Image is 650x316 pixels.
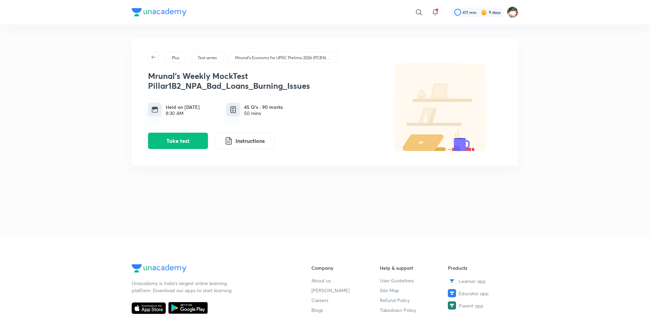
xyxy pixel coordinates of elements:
span: Careers [311,297,328,304]
p: Plus [172,55,179,61]
div: 50 mins [244,111,283,116]
a: Learner app [448,277,516,285]
img: Educator app [448,289,456,297]
a: Company Logo [132,264,290,274]
p: Unacademy is India’s largest online learning platform. Download our apps to start learning [132,280,234,294]
a: Site Map [380,287,448,294]
a: Mrunal’s Economy for UPSC Prelims-2026 (PCB14-RAFTAAR) [234,55,332,61]
span: Parent app [459,302,484,309]
img: Company Logo [132,264,186,272]
a: Takedown Policy [380,306,448,314]
a: Refund Policy [380,297,448,304]
a: User Guidelines [380,277,448,284]
a: [PERSON_NAME] [311,287,380,294]
img: streak [481,9,487,16]
a: Educator app [448,289,516,297]
button: Instructions [215,133,275,149]
img: quiz info [229,105,238,114]
img: Shashank Soni [507,6,518,18]
h6: Held on [DATE] [166,103,200,111]
h6: Company [311,264,380,271]
a: Test series [197,55,218,61]
img: timing [151,106,158,113]
h6: Help & support [380,264,448,271]
h6: 45 Q’s · 90 marks [244,103,283,111]
a: Plus [171,55,181,61]
span: Learner app [459,278,486,285]
button: Take test [148,133,208,149]
h6: Products [448,264,516,271]
img: instruction [225,137,233,145]
img: Company Logo [132,8,186,16]
a: Careers [311,297,380,304]
div: 8:30 AM [166,111,200,116]
a: Blogs [311,306,380,314]
a: Parent app [448,301,516,310]
img: default [379,63,502,151]
p: Test series [198,55,217,61]
img: Parent app [448,301,456,310]
h3: Mrunal's Weekly MockTest Pillar1B2_NPA_Bad_Loans_Burning_Issues [148,71,376,91]
a: About us [311,277,380,284]
img: Learner app [448,277,456,285]
span: Educator app [459,290,489,297]
p: Mrunal’s Economy for UPSC Prelims-2026 (PCB14-RAFTAAR) [235,55,330,61]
